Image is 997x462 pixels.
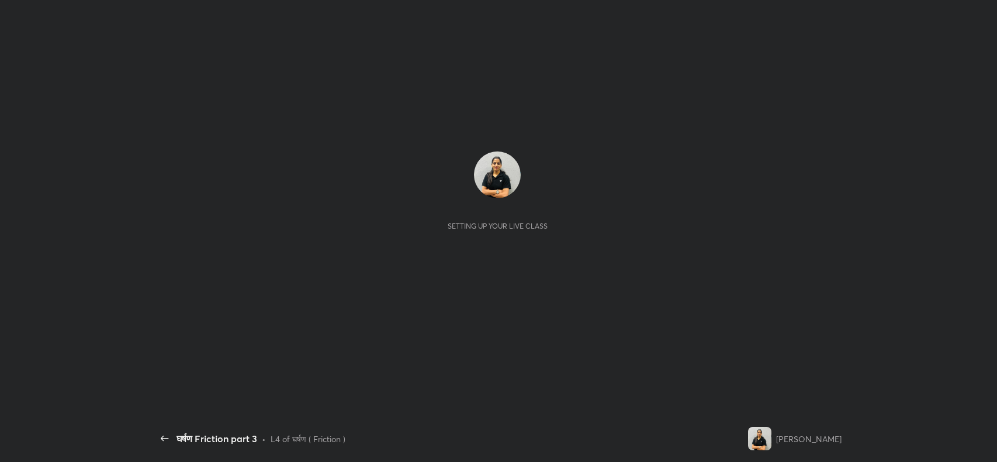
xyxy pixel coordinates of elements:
[176,432,257,446] div: घर्षण Friction part 3
[776,433,842,445] div: [PERSON_NAME]
[271,433,345,445] div: L4 of घर्षण ( Friction )
[262,433,266,445] div: •
[448,222,548,230] div: Setting up your live class
[474,151,521,198] img: 328e836ca9b34a41ab6820f4758145ba.jpg
[748,427,771,450] img: 328e836ca9b34a41ab6820f4758145ba.jpg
